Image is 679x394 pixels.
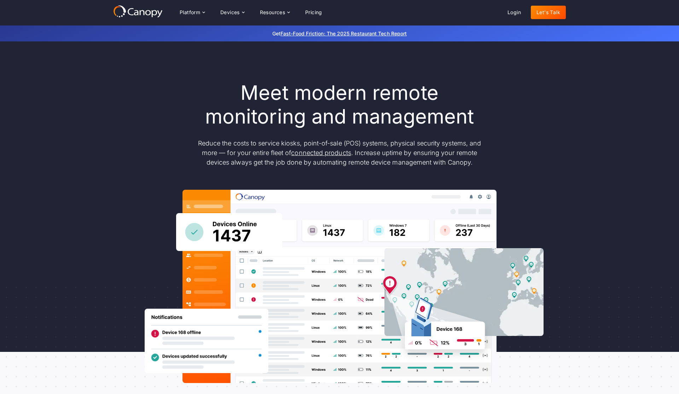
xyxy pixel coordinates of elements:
[254,5,295,19] div: Resources
[260,10,285,15] div: Resources
[180,10,200,15] div: Platform
[166,30,513,37] p: Get
[220,10,240,15] div: Devices
[191,81,488,129] h1: Meet modern remote monitoring and management
[280,30,407,36] a: Fast-Food Friction: The 2025 Restaurant Tech Report
[300,6,328,19] a: Pricing
[176,213,282,251] img: Canopy sees how many devices are online
[531,6,566,19] a: Let's Talk
[174,5,210,19] div: Platform
[502,6,527,19] a: Login
[191,138,488,167] p: Reduce the costs to service kiosks, point-of-sale (POS) systems, physical security systems, and m...
[291,149,351,156] a: connected products
[215,5,250,19] div: Devices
